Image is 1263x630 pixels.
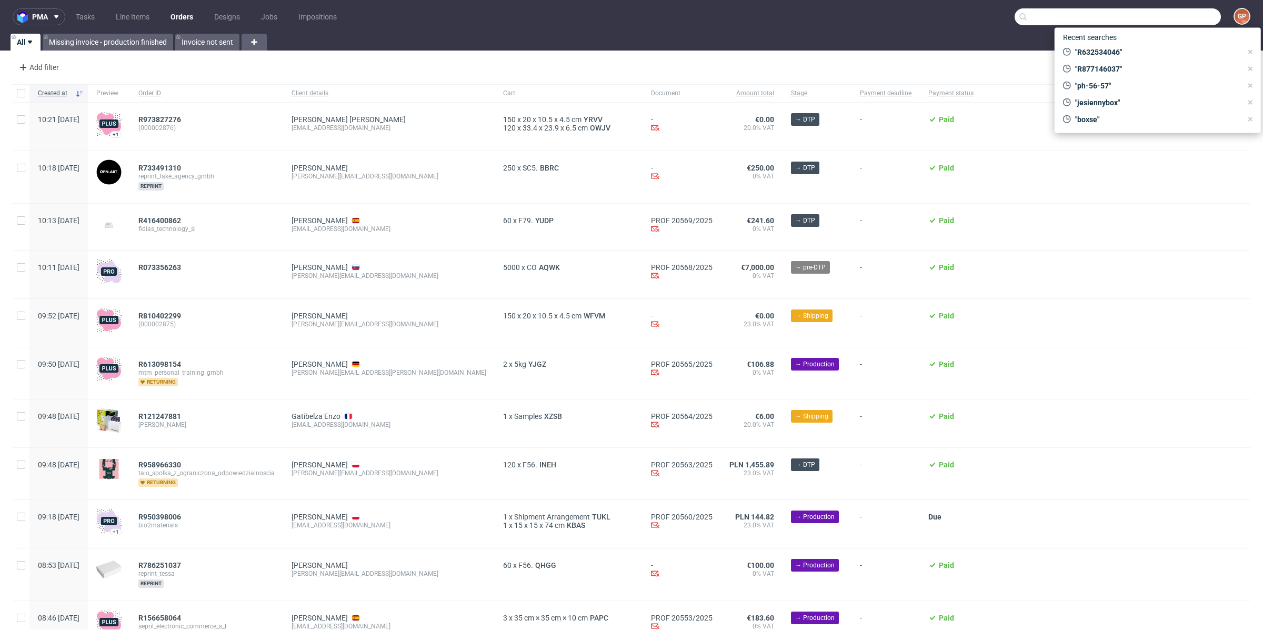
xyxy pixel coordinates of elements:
a: PROF 20553/2025 [651,614,713,622]
span: returning [138,378,178,386]
span: → pre-DTP [795,263,826,272]
span: R733491310 [138,164,181,172]
span: returning [138,478,178,487]
span: "ph-56-57" [1071,81,1242,91]
a: INEH [537,461,558,469]
div: x [503,115,634,124]
a: PROF 20569/2025 [651,216,713,225]
span: 10:13 [DATE] [38,216,79,225]
span: Client details [292,89,486,98]
span: TUKL [590,513,613,521]
a: R950398006 [138,513,183,521]
span: R973827276 [138,115,181,124]
span: Payment deadline [860,89,911,98]
span: R156658064 [138,614,181,622]
span: Created at [38,89,71,98]
span: OWJV [588,124,613,132]
span: F79. [518,216,533,225]
span: 2 [503,360,507,368]
a: Invoice not sent [175,34,239,51]
span: mtm_personal_training_gmbh [138,368,275,377]
div: x [503,263,634,272]
span: 15 x 15 x 74 cm [514,521,565,529]
div: x [503,513,634,521]
span: 10:21 [DATE] [38,115,79,124]
span: €6.00 [755,412,774,421]
span: Paid [939,263,954,272]
span: Shipment Arrangement [514,513,590,521]
span: 150 [503,115,516,124]
span: - [860,360,911,386]
span: 23.0% VAT [729,320,774,328]
span: → Production [795,512,835,522]
span: €100.00 [747,561,774,569]
a: [PERSON_NAME] [292,461,348,469]
a: [PERSON_NAME] [292,216,348,225]
span: → Production [795,613,835,623]
span: €7,000.00 [741,263,774,272]
a: [PERSON_NAME] [292,263,348,272]
a: R073356263 [138,263,183,272]
span: - [860,461,911,487]
span: pma [32,13,48,21]
span: F56. [518,561,533,569]
img: plus-icon.676465ae8f3a83198b3f.png [96,111,122,136]
span: Paid [939,461,954,469]
span: reprint [138,579,164,588]
div: [EMAIL_ADDRESS][DOMAIN_NAME] [292,225,486,233]
a: YJGZ [526,360,548,368]
span: 60 [503,216,512,225]
span: R613098154 [138,360,181,368]
a: [PERSON_NAME] [292,312,348,320]
span: - [860,561,911,588]
div: [PERSON_NAME][EMAIL_ADDRESS][DOMAIN_NAME] [292,272,486,280]
div: Add filter [15,59,61,76]
span: R950398006 [138,513,181,521]
a: AQWK [537,263,562,272]
a: R733491310 [138,164,183,172]
span: Paid [939,115,954,124]
a: Impositions [292,8,343,25]
a: Orders [164,8,199,25]
span: Paid [939,412,954,421]
span: WFVM [582,312,607,320]
span: → DTP [795,460,815,469]
span: 1 [503,521,507,529]
a: R958966330 [138,461,183,469]
span: Paid [939,561,954,569]
div: [PERSON_NAME][EMAIL_ADDRESS][DOMAIN_NAME] [292,172,486,181]
a: Jobs [255,8,284,25]
span: → Production [795,359,835,369]
span: 1 [503,513,507,521]
a: Line Items [109,8,156,25]
span: reprint_tessa [138,569,275,578]
a: PROF 20560/2025 [651,513,713,521]
span: 150 [503,312,516,320]
span: SC5. [523,164,538,172]
div: +1 [113,132,119,137]
span: 60 [503,561,512,569]
span: 23.0% VAT [729,469,774,477]
span: Stage [791,89,843,98]
a: [PERSON_NAME] [292,614,348,622]
span: 09:48 [DATE] [38,412,79,421]
a: KBAS [565,521,587,529]
div: +1 [113,529,119,535]
span: €0.00 [755,312,774,320]
a: PAPC [588,614,610,622]
a: R973827276 [138,115,183,124]
a: Missing invoice - production finished [43,34,173,51]
span: 10:11 [DATE] [38,263,79,272]
span: 09:52 [DATE] [38,312,79,320]
span: Due [928,513,941,521]
span: "jesiennybox" [1071,97,1242,108]
span: €250.00 [747,164,774,172]
a: Gatibelza Enzo [292,412,340,421]
a: YUDP [533,216,556,225]
span: YRVV [582,115,605,124]
a: All [11,34,41,51]
span: 0% VAT [729,172,774,181]
span: 23.0% VAT [729,521,774,529]
a: BBRC [538,164,561,172]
